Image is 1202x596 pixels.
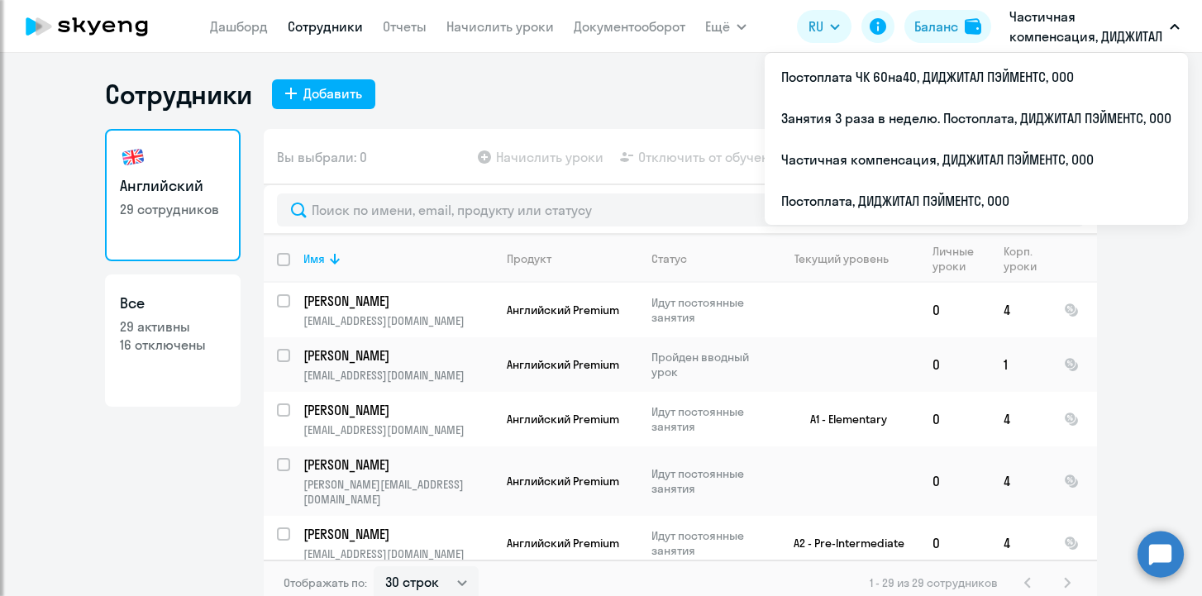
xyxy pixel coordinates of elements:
a: Английский29 сотрудников [105,129,241,261]
p: Идут постоянные занятия [651,466,765,496]
div: Текущий уровень [794,251,889,266]
div: Имя [303,251,325,266]
p: 29 активны [120,317,226,336]
a: Документооборот [574,18,685,35]
td: 4 [990,392,1051,446]
h3: Все [120,293,226,314]
span: Английский Premium [507,357,619,372]
p: [PERSON_NAME] [303,401,490,419]
div: Корп. уроки [1004,244,1039,274]
span: Вы выбрали: 0 [277,147,367,167]
div: Имя [303,251,493,266]
td: 1 [990,337,1051,392]
p: [EMAIL_ADDRESS][DOMAIN_NAME] [303,368,493,383]
h3: Английский [120,175,226,197]
a: Отчеты [383,18,427,35]
td: 0 [919,392,990,446]
p: 29 сотрудников [120,200,226,218]
p: [EMAIL_ADDRESS][DOMAIN_NAME] [303,422,493,437]
p: [PERSON_NAME] [303,292,490,310]
ul: Ещё [765,53,1188,225]
p: 16 отключены [120,336,226,354]
button: RU [797,10,851,43]
span: Отображать по: [284,575,367,590]
span: Английский Premium [507,474,619,489]
div: Продукт [507,251,637,266]
span: RU [808,17,823,36]
span: Ещё [705,17,730,36]
div: Корп. уроки [1004,244,1050,274]
div: Личные уроки [933,244,979,274]
div: Текущий уровень [779,251,918,266]
div: Статус [651,251,765,266]
button: Частичная компенсация, ДИДЖИТАЛ ПЭЙМЕНТС, ООО [1001,7,1188,46]
td: 0 [919,446,990,516]
p: [PERSON_NAME][EMAIL_ADDRESS][DOMAIN_NAME] [303,477,493,507]
td: 0 [919,516,990,570]
a: Все29 активны16 отключены [105,274,241,407]
td: 4 [990,283,1051,337]
a: Начислить уроки [446,18,554,35]
p: [PERSON_NAME] [303,346,490,365]
a: [PERSON_NAME] [303,455,493,474]
span: Английский Premium [507,303,619,317]
span: 1 - 29 из 29 сотрудников [870,575,998,590]
p: [EMAIL_ADDRESS][DOMAIN_NAME] [303,546,493,561]
a: [PERSON_NAME] [303,292,493,310]
td: A2 - Pre-Intermediate [766,516,919,570]
td: 4 [990,446,1051,516]
a: [PERSON_NAME] [303,346,493,365]
button: Ещё [705,10,746,43]
div: Личные уроки [933,244,990,274]
span: Английский Premium [507,412,619,427]
input: Поиск по имени, email, продукту или статусу [277,193,1084,226]
h1: Сотрудники [105,78,252,111]
td: 0 [919,283,990,337]
p: [PERSON_NAME] [303,455,490,474]
p: [EMAIL_ADDRESS][DOMAIN_NAME] [303,313,493,328]
td: A1 - Elementary [766,392,919,446]
p: [PERSON_NAME] [303,525,490,543]
div: Добавить [303,83,362,103]
a: Дашборд [210,18,268,35]
p: Идут постоянные занятия [651,295,765,325]
p: Идут постоянные занятия [651,528,765,558]
img: balance [965,18,981,35]
a: [PERSON_NAME] [303,401,493,419]
td: 4 [990,516,1051,570]
img: english [120,144,146,170]
p: Идут постоянные занятия [651,404,765,434]
a: [PERSON_NAME] [303,525,493,543]
span: Английский Premium [507,536,619,551]
div: Продукт [507,251,551,266]
a: Сотрудники [288,18,363,35]
div: Баланс [914,17,958,36]
div: Статус [651,251,687,266]
button: Балансbalance [904,10,991,43]
td: 0 [919,337,990,392]
button: Добавить [272,79,375,109]
p: Пройден вводный урок [651,350,765,379]
p: Частичная компенсация, ДИДЖИТАЛ ПЭЙМЕНТС, ООО [1009,7,1163,46]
